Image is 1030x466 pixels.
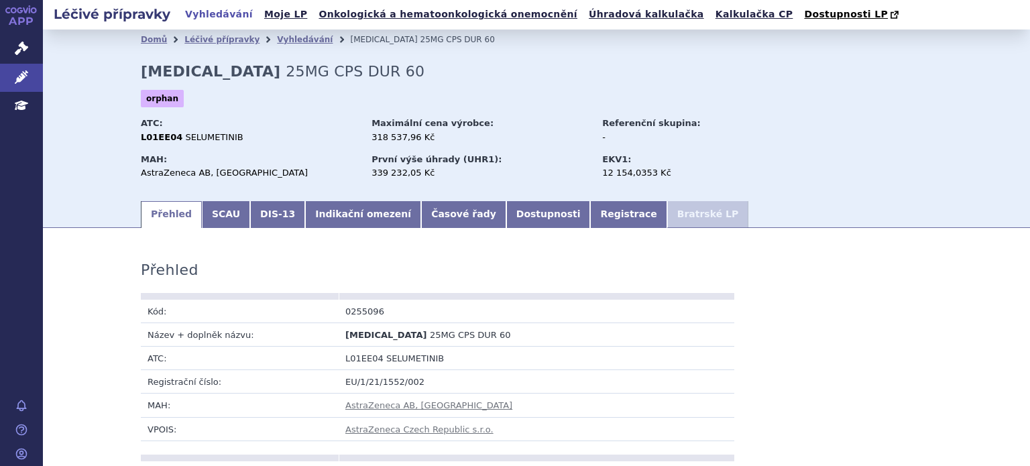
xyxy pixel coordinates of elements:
h3: Přehled [141,261,198,279]
a: Vyhledávání [181,5,257,23]
span: 25MG CPS DUR 60 [430,330,511,340]
a: SCAU [202,201,250,228]
span: L01EE04 [345,353,384,363]
a: Přehled [141,201,202,228]
a: Kalkulačka CP [711,5,797,23]
a: Onkologická a hematoonkologická onemocnění [314,5,581,23]
strong: MAH: [141,154,167,164]
span: 25MG CPS DUR 60 [420,35,495,44]
div: AstraZeneca AB, [GEOGRAPHIC_DATA] [141,167,359,179]
div: - [602,131,753,143]
span: 25MG CPS DUR 60 [286,63,424,80]
strong: L01EE04 [141,132,182,142]
td: VPOIS: [141,417,339,441]
span: SELUMETINIB [386,353,444,363]
td: 0255096 [339,300,536,323]
td: Název + doplněk názvu: [141,323,339,346]
a: AstraZeneca Czech Republic s.r.o. [345,424,494,434]
a: Vyhledávání [277,35,333,44]
strong: EKV1: [602,154,631,164]
span: SELUMETINIB [185,132,243,142]
td: MAH: [141,394,339,417]
a: AstraZeneca AB, [GEOGRAPHIC_DATA] [345,400,512,410]
a: Dostupnosti LP [800,5,905,24]
td: ATC: [141,347,339,370]
strong: [MEDICAL_DATA] [141,63,280,80]
div: 339 232,05 Kč [371,167,589,179]
td: Kód: [141,300,339,323]
a: DIS-13 [250,201,305,228]
a: Registrace [590,201,667,228]
a: Moje LP [260,5,311,23]
td: EU/1/21/1552/002 [339,370,734,394]
a: Domů [141,35,167,44]
div: 12 154,0353 Kč [602,167,753,179]
strong: Referenční skupina: [602,118,700,128]
span: [MEDICAL_DATA] [350,35,417,44]
a: Léčivé přípravky [184,35,260,44]
div: 318 537,96 Kč [371,131,589,143]
span: [MEDICAL_DATA] [345,330,426,340]
span: Dostupnosti LP [804,9,888,19]
a: Úhradová kalkulačka [585,5,708,23]
strong: ATC: [141,118,163,128]
a: Časové řady [421,201,506,228]
strong: Maximální cena výrobce: [371,118,494,128]
h2: Léčivé přípravky [43,5,181,23]
a: Indikační omezení [305,201,421,228]
td: Registrační číslo: [141,370,339,394]
span: orphan [141,90,184,107]
strong: První výše úhrady (UHR1): [371,154,502,164]
a: Dostupnosti [506,201,591,228]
